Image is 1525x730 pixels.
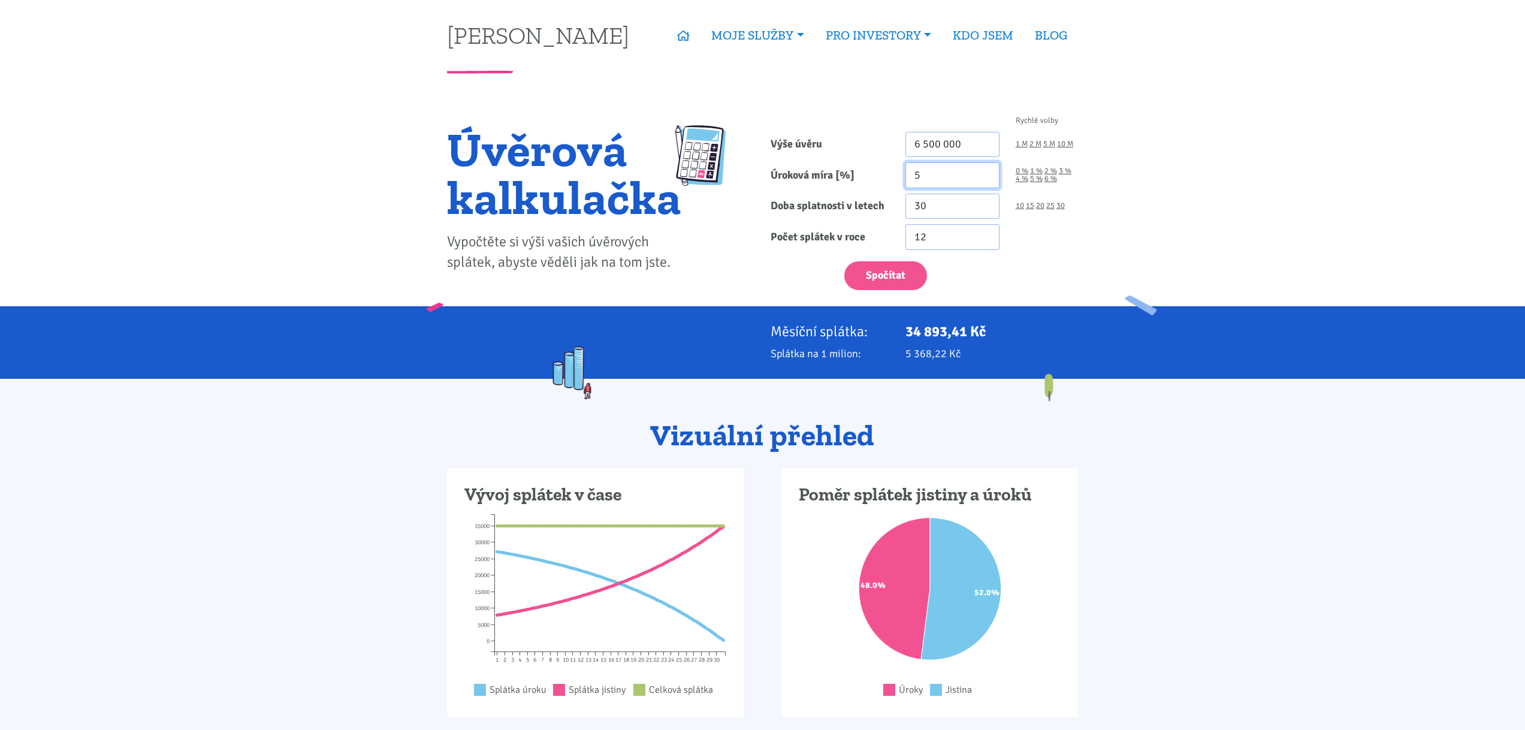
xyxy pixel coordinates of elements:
[600,656,606,663] tspan: 15
[464,484,726,506] h3: Vývoj splátek v čase
[585,656,591,663] tspan: 13
[615,656,621,663] tspan: 17
[1046,202,1055,210] a: 25
[475,589,490,596] tspan: 15000
[763,194,898,219] label: Doba splatnosti v letech
[1056,202,1065,210] a: 30
[714,656,720,663] tspan: 30
[1059,167,1071,175] a: 3 %
[668,656,674,663] tspan: 24
[1057,140,1073,148] a: 10 M
[771,323,889,340] p: Měsíční splátka:
[691,656,697,663] tspan: 27
[1030,175,1043,183] a: 5 %
[844,261,927,291] button: Spočítat
[578,656,584,663] tspan: 12
[771,345,889,362] p: Splátka na 1 milion:
[447,420,1078,452] h2: Vizuální přehled
[447,23,629,47] a: [PERSON_NAME]
[475,605,490,612] tspan: 10000
[570,656,576,663] tspan: 11
[815,22,942,49] a: PRO INVESTORY
[1044,167,1057,175] a: 2 %
[1026,202,1034,210] a: 15
[942,22,1024,49] a: KDO JSEM
[533,656,536,663] tspan: 6
[549,656,552,663] tspan: 8
[447,232,681,273] p: Vypočtěte si výši vašich úvěrových splátek, abyste věděli jak na tom jste.
[763,162,898,188] label: Úroková míra [%]
[706,656,712,663] tspan: 29
[763,224,898,250] label: Počet splátek v roce
[623,656,629,663] tspan: 18
[475,572,490,579] tspan: 20000
[905,323,1078,340] p: 34 893,41 Kč
[1030,167,1043,175] a: 1 %
[676,656,682,663] tspan: 25
[511,656,514,663] tspan: 3
[1016,117,1058,125] span: Rychlé volby
[1043,140,1055,148] a: 5 M
[1016,202,1024,210] a: 10
[630,656,636,663] tspan: 19
[496,656,499,663] tspan: 1
[684,656,690,663] tspan: 26
[638,656,644,663] tspan: 20
[556,656,559,663] tspan: 9
[661,656,667,663] tspan: 23
[763,132,898,158] label: Výše úvěru
[475,523,490,530] tspan: 35000
[475,556,490,563] tspan: 25000
[608,656,614,663] tspan: 16
[1016,140,1028,148] a: 1 M
[1044,175,1057,183] a: 6 %
[699,656,705,663] tspan: 28
[646,656,652,663] tspan: 21
[518,656,521,663] tspan: 4
[447,125,681,221] h1: Úvěrová kalkulačka
[593,656,599,663] tspan: 14
[475,539,490,546] tspan: 30000
[487,638,490,645] tspan: 0
[1016,175,1028,183] a: 4 %
[1016,167,1028,175] a: 0 %
[700,22,814,49] a: MOJE SLUŽBY
[563,656,569,663] tspan: 10
[653,656,659,663] tspan: 22
[1024,22,1078,49] a: BLOG
[1036,202,1044,210] a: 20
[541,656,544,663] tspan: 7
[799,484,1061,506] h3: Poměr splátek jistiny a úroků
[526,656,529,663] tspan: 5
[503,656,506,663] tspan: 2
[1029,140,1041,148] a: 2 M
[905,345,1078,362] p: 5 368,22 Kč
[478,622,490,629] tspan: 5000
